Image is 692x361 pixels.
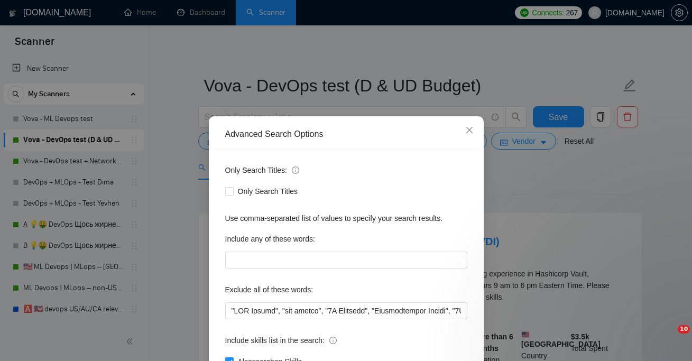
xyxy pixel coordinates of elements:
[455,116,484,145] button: Close
[329,337,337,344] span: info-circle
[225,128,467,140] div: Advanced Search Options
[292,166,299,174] span: info-circle
[225,335,337,346] span: Include skills list in the search:
[225,212,467,224] div: Use comma-separated list of values to specify your search results.
[225,230,315,247] label: Include any of these words:
[225,281,313,298] label: Exclude all of these words:
[656,325,681,350] iframe: Intercom live chat
[678,325,690,334] span: 10
[234,186,302,197] span: Only Search Titles
[225,164,299,176] span: Only Search Titles:
[465,126,474,134] span: close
